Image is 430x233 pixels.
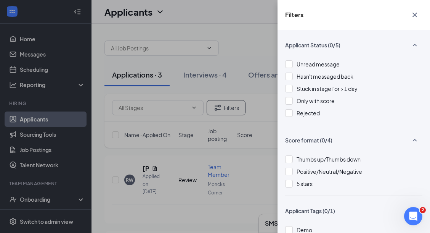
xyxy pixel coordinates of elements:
button: SmallChevronUp [407,133,422,147]
button: SmallChevronUp [407,38,422,52]
svg: SmallChevronUp [410,206,419,215]
span: 5 stars [297,180,313,187]
span: Rejected [297,110,320,117]
svg: SmallChevronUp [410,40,419,50]
span: Applicant Tags (0/1) [285,207,335,215]
span: Applicant Status (0/5) [285,41,340,49]
span: Positive/Neutral/Negative [297,168,362,175]
iframe: Intercom live chat [404,207,422,225]
span: Hasn't messaged back [297,73,353,80]
span: Only with score [297,97,335,104]
button: SmallChevronUp [407,204,422,218]
button: Cross [407,8,422,22]
span: Unread message [297,61,340,68]
h5: Filters [285,11,303,19]
span: Stuck in stage for > 1 day [297,85,358,92]
svg: SmallChevronUp [410,136,419,145]
svg: Cross [410,10,419,19]
span: Score format (0/4) [285,136,332,144]
span: 2 [420,207,426,213]
span: Thumbs up/Thumbs down [297,156,361,163]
